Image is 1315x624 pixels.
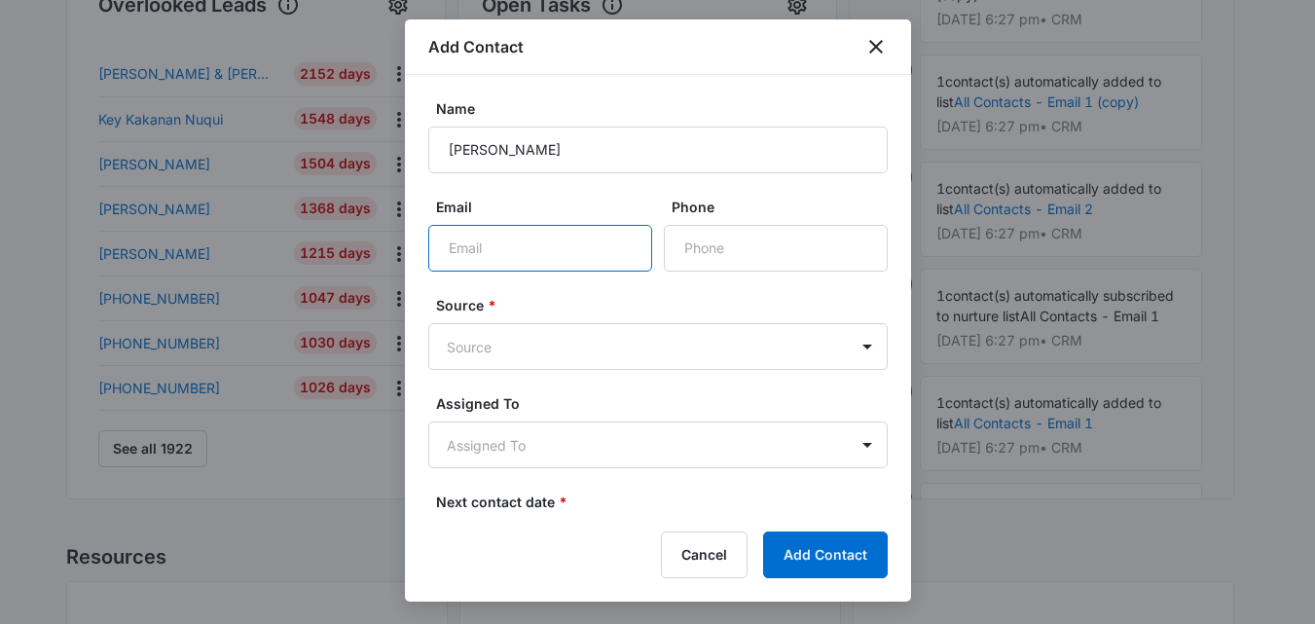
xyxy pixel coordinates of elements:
button: Cancel [661,532,748,578]
label: Assigned To [436,393,895,414]
label: Source [436,295,895,315]
label: Email [436,197,660,217]
label: Next contact date [436,492,895,512]
button: close [864,35,888,58]
label: Name [436,98,895,119]
input: Name [428,127,888,173]
h1: Add Contact [428,35,524,58]
input: Phone [664,225,888,272]
label: Phone [672,197,895,217]
button: Add Contact [763,532,888,578]
input: Email [428,225,652,272]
